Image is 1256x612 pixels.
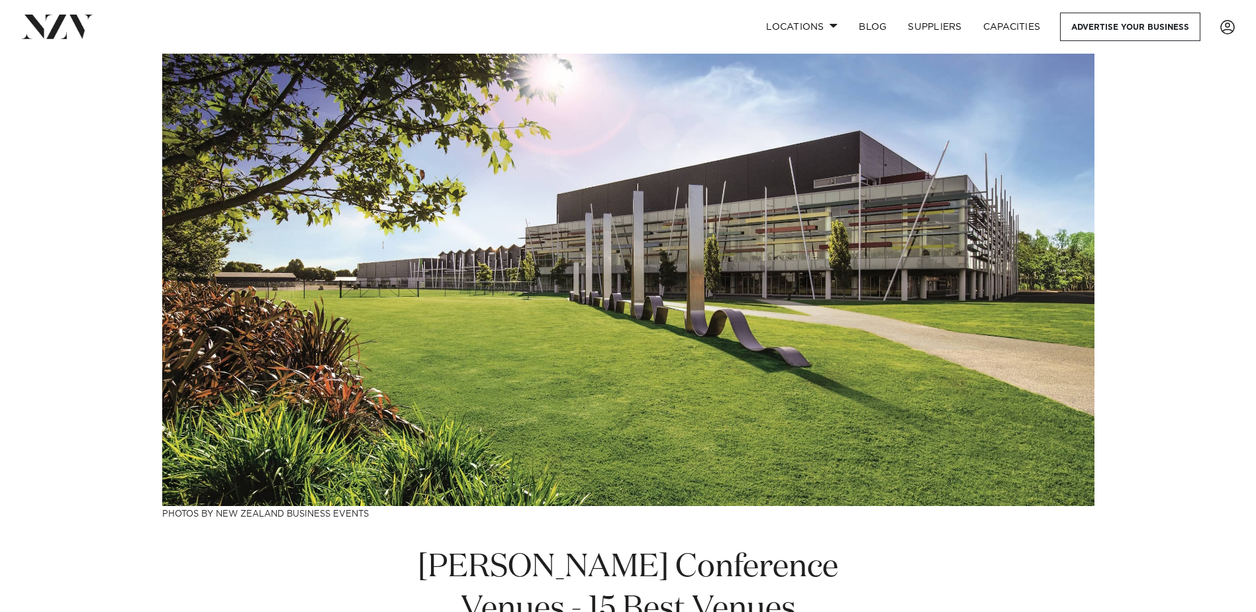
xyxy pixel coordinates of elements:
a: Capacities [973,13,1051,41]
a: BLOG [848,13,897,41]
img: nzv-logo.png [21,15,93,38]
a: SUPPLIERS [897,13,972,41]
a: Locations [755,13,848,41]
img: Hamilton Conference Venues - 15 Best Venues [162,54,1094,506]
h3: Photos by New Zealand Business Events [162,506,1094,520]
a: Advertise your business [1060,13,1200,41]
